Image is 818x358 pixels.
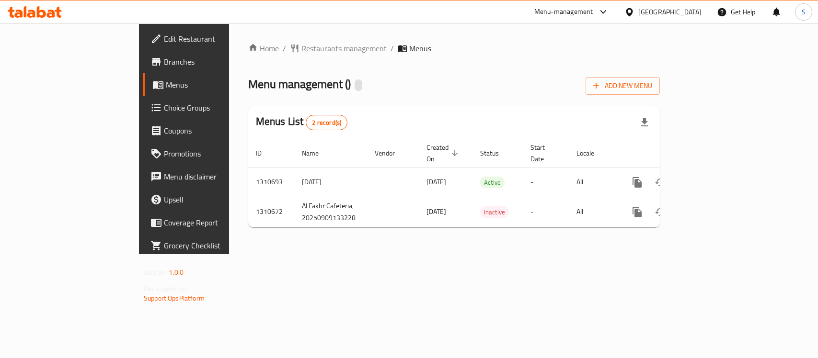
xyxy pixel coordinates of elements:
[164,102,268,113] span: Choice Groups
[143,73,276,96] a: Menus
[143,96,276,119] a: Choice Groups
[143,142,276,165] a: Promotions
[626,171,649,194] button: more
[143,119,276,142] a: Coupons
[586,77,660,95] button: Add New Menu
[480,177,505,188] span: Active
[294,197,367,227] td: Al Fakhr Cafeteria, 20250909133228
[143,50,276,73] a: Branches
[302,147,331,159] span: Name
[633,111,656,134] div: Export file
[391,43,394,54] li: /
[169,266,184,279] span: 1.0.0
[649,201,672,224] button: Change Status
[306,115,347,130] div: Total records count
[426,142,461,165] span: Created On
[618,139,726,168] th: Actions
[144,266,167,279] span: Version:
[426,205,446,218] span: [DATE]
[143,27,276,50] a: Edit Restaurant
[290,43,387,54] a: Restaurants management
[164,171,268,182] span: Menu disclaimer
[649,171,672,194] button: Change Status
[306,118,347,127] span: 2 record(s)
[164,148,268,159] span: Promotions
[523,197,569,227] td: -
[248,43,660,54] nav: breadcrumb
[569,197,618,227] td: All
[164,33,268,45] span: Edit Restaurant
[248,73,351,95] span: Menu management ( )
[143,234,276,257] a: Grocery Checklist
[144,282,188,295] span: Get support on:
[283,43,286,54] li: /
[143,188,276,211] a: Upsell
[802,7,806,17] span: S
[426,176,446,188] span: [DATE]
[166,79,268,90] span: Menus
[144,292,205,304] a: Support.OpsPlatform
[530,142,557,165] span: Start Date
[409,43,431,54] span: Menus
[256,147,274,159] span: ID
[294,168,367,197] td: [DATE]
[164,56,268,67] span: Branches
[626,201,649,224] button: more
[256,114,347,130] h2: Menus List
[576,147,607,159] span: Locale
[480,207,509,218] span: Inactive
[534,6,593,18] div: Menu-management
[593,80,652,92] span: Add New Menu
[523,168,569,197] td: -
[164,240,268,251] span: Grocery Checklist
[301,43,387,54] span: Restaurants management
[248,139,726,227] table: enhanced table
[638,7,702,17] div: [GEOGRAPHIC_DATA]
[143,165,276,188] a: Menu disclaimer
[164,125,268,136] span: Coupons
[164,194,268,205] span: Upsell
[480,147,511,159] span: Status
[164,217,268,228] span: Coverage Report
[375,147,407,159] span: Vendor
[569,168,618,197] td: All
[143,211,276,234] a: Coverage Report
